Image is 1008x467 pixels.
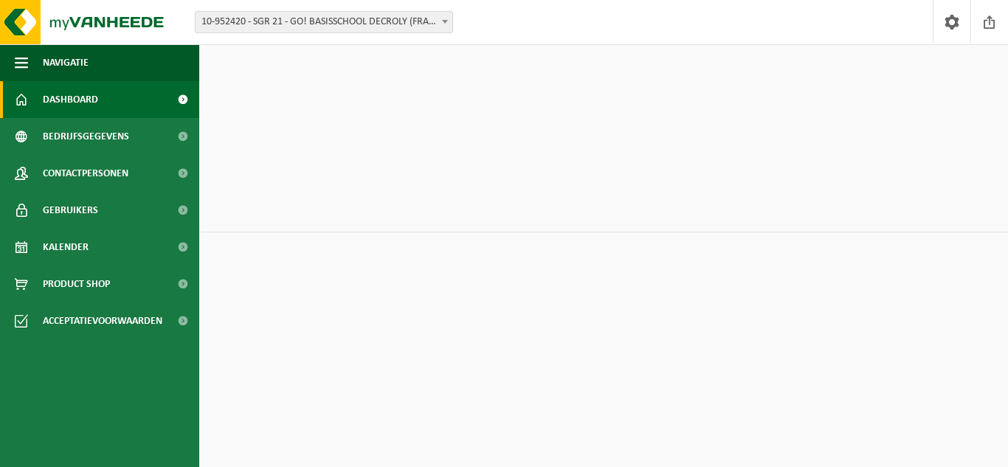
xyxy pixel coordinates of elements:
span: Bedrijfsgegevens [43,118,129,155]
span: Gebruikers [43,192,98,229]
span: Acceptatievoorwaarden [43,302,162,339]
span: Kalender [43,229,89,266]
span: Product Shop [43,266,110,302]
span: 10-952420 - SGR 21 - GO! BASISSCHOOL DECROLY (FRANSTALIGE AFDELING) - RONSE [196,12,452,32]
span: Contactpersonen [43,155,128,192]
span: Dashboard [43,81,98,118]
span: Navigatie [43,44,89,81]
span: 10-952420 - SGR 21 - GO! BASISSCHOOL DECROLY (FRANSTALIGE AFDELING) - RONSE [195,11,453,33]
